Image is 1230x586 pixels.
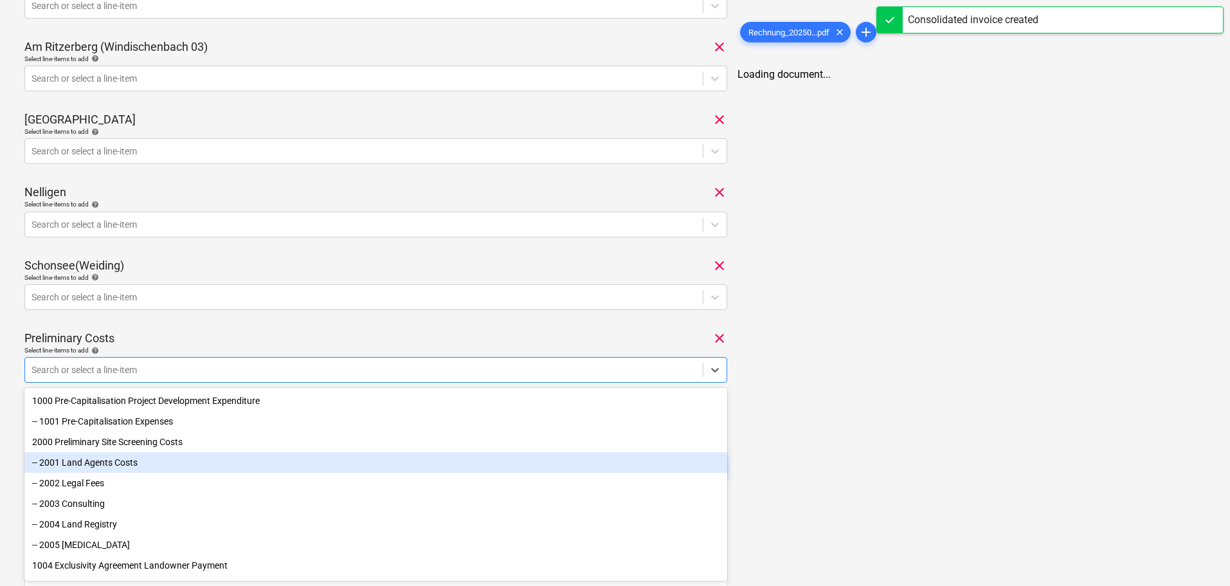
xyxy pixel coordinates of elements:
div: -- 1001 Pre-Capitalisation Expenses [24,411,727,432]
span: clear [712,185,727,200]
div: Loading document... [737,68,1206,80]
div: Rechnung_20250...pdf [740,22,851,42]
div: -- 2001 Land Agents Costs [24,452,727,473]
span: help [89,55,99,62]
span: clear [712,331,727,346]
div: Select line-items to add [24,273,727,282]
span: clear [712,39,727,55]
div: -- 2004 Land Registry [24,514,727,535]
p: Am Ritzerberg (Windischenbach 03) [24,39,208,55]
span: clear [712,258,727,273]
div: 2000 Preliminary Site Screening Costs [24,432,727,452]
span: add [858,24,874,40]
div: -- 2002 Legal Fees [24,473,727,493]
span: clear [832,24,847,40]
div: Select line-items to add [24,55,727,63]
div: -- 2003 Consulting [24,493,727,514]
iframe: Chat Widget [1166,524,1230,586]
div: -- 2005 [MEDICAL_DATA] [24,535,727,555]
p: Preliminary Costs [24,331,114,346]
span: help [89,201,99,208]
div: Select line-items to add [24,346,727,354]
span: clear [712,112,727,127]
span: help [89,128,99,136]
span: help [89,273,99,281]
div: -- 2005 CAPEX [24,535,727,555]
div: 1000 Pre-Capitalisation Project Development Expenditure [24,390,727,411]
div: Select line-items to add [24,127,727,136]
div: Select line-items to add [24,200,727,208]
p: Schonsee(Weiding) [24,258,124,273]
div: Consolidated invoice created [908,12,1038,28]
p: [GEOGRAPHIC_DATA] [24,112,136,127]
p: Nelligen [24,185,66,200]
span: Rechnung_20250...pdf [741,28,837,37]
div: 1004 Exclusivity Agreement Landowner Payment [24,555,727,576]
span: help [89,347,99,354]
